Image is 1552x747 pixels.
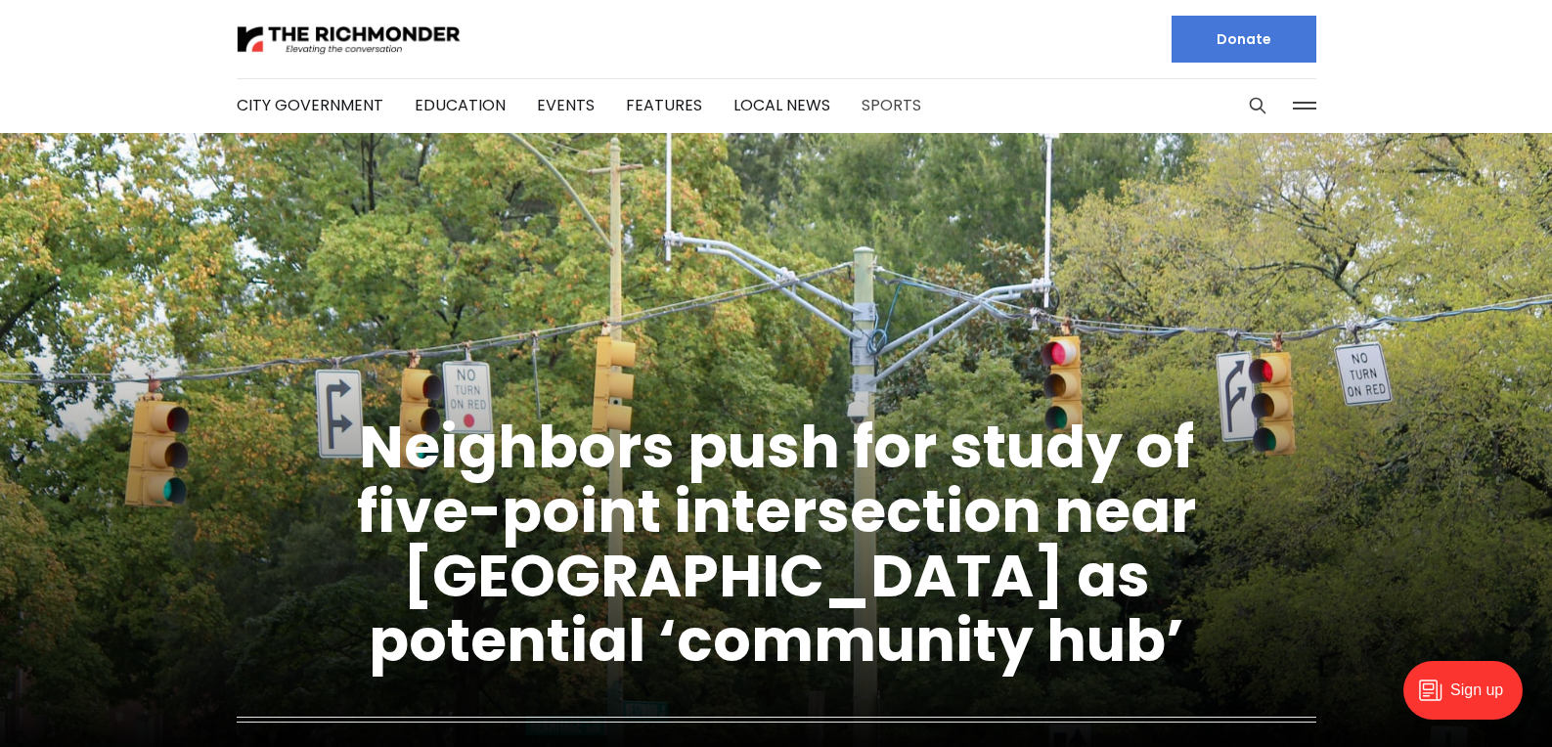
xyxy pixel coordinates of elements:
a: Neighbors push for study of five-point intersection near [GEOGRAPHIC_DATA] as potential ‘communit... [357,406,1196,681]
a: Sports [862,94,921,116]
button: Search this site [1243,91,1272,120]
a: Education [415,94,506,116]
img: The Richmonder [237,22,462,57]
a: Local News [733,94,830,116]
iframe: portal-trigger [1387,651,1552,747]
a: Features [626,94,702,116]
a: Donate [1172,16,1316,63]
a: City Government [237,94,383,116]
a: Events [537,94,595,116]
